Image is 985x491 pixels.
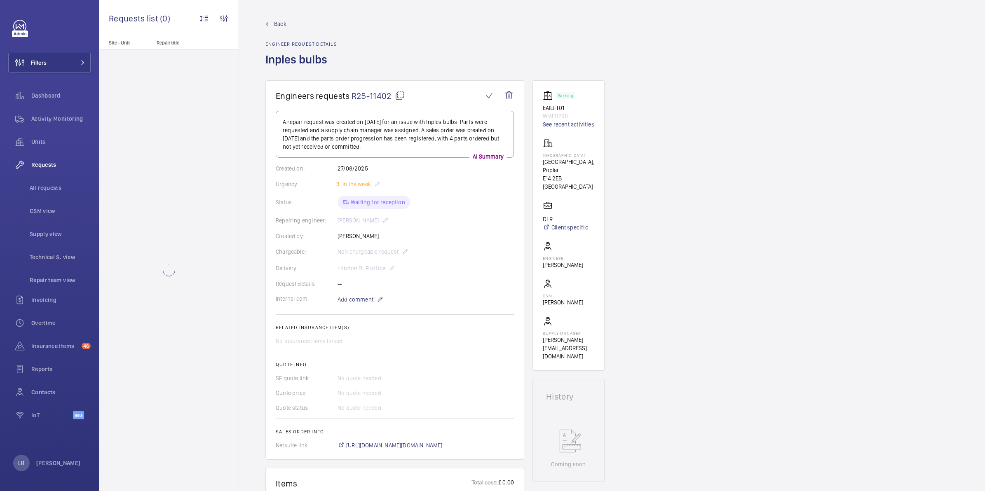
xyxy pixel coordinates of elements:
a: Client specific [543,223,588,231]
a: See recent activities [543,120,594,129]
p: EAILFT01 [543,104,594,112]
p: Total cost: [471,478,497,489]
span: Repair team view [30,276,91,284]
h2: Engineer request details [265,41,337,47]
span: Requests [31,161,91,169]
h2: Related insurance item(s) [276,325,514,330]
img: elevator.svg [543,91,556,101]
p: [GEOGRAPHIC_DATA], Poplar [543,158,594,174]
span: CSM view [30,207,91,215]
span: Activity Monitoring [31,115,91,123]
span: Back [274,20,286,28]
p: [PERSON_NAME] [36,459,81,467]
span: IoT [31,411,73,419]
p: LR [18,459,24,467]
a: [URL][DOMAIN_NAME][DOMAIN_NAME] [338,441,443,449]
p: [PERSON_NAME] [543,298,583,306]
h2: Sales order info [276,429,514,435]
span: Supply view [30,230,91,238]
span: Insurance items [31,342,78,350]
p: DLR [543,215,588,223]
span: Invoicing [31,296,91,304]
span: [URL][DOMAIN_NAME][DOMAIN_NAME] [346,441,443,449]
span: Beta [73,411,84,419]
span: Overtime [31,319,91,327]
span: All requests [30,184,91,192]
p: [PERSON_NAME][EMAIL_ADDRESS][DOMAIN_NAME] [543,336,594,360]
span: Contacts [31,388,91,396]
p: Supply manager [543,331,594,336]
h1: Items [276,478,298,489]
p: Working [558,94,573,97]
h1: Inples bulbs [265,52,337,80]
button: Filters [8,53,91,72]
p: Repair title [157,40,211,46]
span: Dashboard [31,91,91,100]
h2: Quote info [276,362,514,367]
span: Requests list [109,13,160,23]
span: Engineers requests [276,91,350,101]
span: Units [31,138,91,146]
p: [GEOGRAPHIC_DATA] [543,153,594,158]
p: Coming soon [551,460,586,468]
span: R25-11402 [352,91,405,101]
p: E14 2EB [GEOGRAPHIC_DATA] [543,174,594,191]
p: A repair request was created on [DATE] for an issue with Inples bulbs. Parts were requested and a... [283,118,507,151]
span: Reports [31,365,91,373]
span: Technical S. view [30,253,91,261]
p: AI Summary [469,152,507,161]
p: Engineer [543,256,583,261]
p: CSM [543,293,583,298]
span: 46 [82,343,91,349]
p: WME0298 [543,112,594,120]
p: [PERSON_NAME] [543,261,583,269]
span: Add comment [338,295,373,304]
p: Site - Unit [99,40,153,46]
h1: History [546,393,591,401]
p: £ 0.00 [497,478,514,489]
span: Filters [31,58,47,67]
